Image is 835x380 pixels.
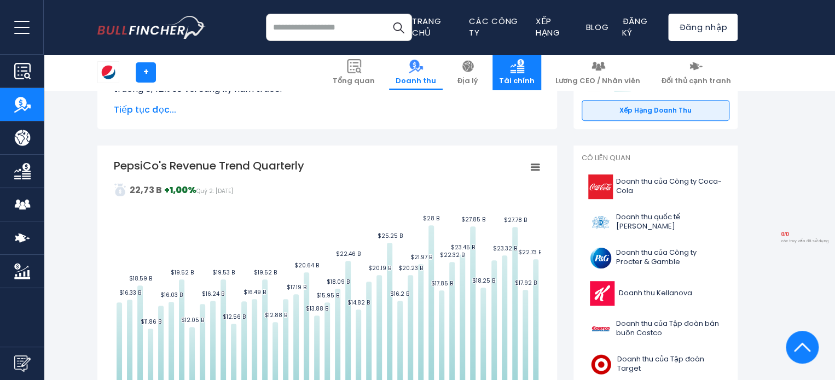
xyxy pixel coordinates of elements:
text: $19.52 B [253,268,276,277]
font: 22,73 B [130,184,162,196]
text: $19.52 B [170,268,193,277]
img: sdcsa [114,183,127,196]
font: Doanh thu quốc tế [PERSON_NAME] [616,212,680,231]
img: Biểu tượng PG [588,245,613,270]
text: $20.19 B [368,264,391,272]
img: Biểu tượng PEP [98,62,119,83]
a: Đối thủ cạnh tranh [654,55,738,90]
a: + [136,62,156,83]
img: Logo Thủ tướng [588,210,613,235]
text: $22.32 B [440,251,465,259]
font: Doanh thu [396,75,436,86]
img: logo của bullfincher [97,16,206,39]
text: $11.86 B [140,318,161,326]
a: Doanh thu của Tập đoàn Target [582,349,729,379]
a: Doanh thu Kellanova [582,278,729,308]
a: Trang chủ [412,15,442,38]
text: $16.33 B [119,289,141,297]
font: Quý 2: [DATE] [196,187,233,195]
text: $12.88 B [264,311,287,319]
a: Đăng ký [622,15,647,38]
button: Tìm kiếm [385,14,412,41]
text: $23.45 B [450,243,474,252]
text: $18.59 B [129,274,152,283]
font: Địa lý [457,75,478,86]
a: Doanh thu [389,55,443,90]
a: Các công ty [469,15,518,38]
text: $12.56 B [222,313,245,321]
text: $14.82 B [347,299,370,307]
text: $16.2 B [390,290,409,298]
a: Xếp hạng [536,15,560,38]
font: Lương CEO / Nhân viên [555,75,640,86]
a: Đăng nhập [668,14,738,41]
text: $18.09 B [326,278,349,286]
font: Có liên quan [582,153,630,163]
font: + [143,66,149,78]
a: Tài chính [492,55,541,90]
text: $25.25 B [377,232,402,240]
img: Logo COST [588,317,613,341]
text: $27.85 B [461,215,485,224]
text: $22.73 B [518,248,542,256]
text: $17.85 B [431,279,453,288]
text: $19.53 B [212,268,235,277]
font: Doanh thu của Công ty Coca-Cola [616,176,722,196]
text: $21.97 B [410,253,432,261]
font: Doanh thu của Công ty Procter & Gamble [616,247,697,267]
text: $20.23 B [398,264,423,272]
a: Tổng quan [326,55,381,90]
font: Xếp hạng doanh thu [619,106,692,115]
img: Biểu tượng TGT [588,352,614,377]
a: Xếp hạng doanh thu [582,100,729,121]
text: $28 B [423,214,439,223]
img: Logo KO [588,174,613,199]
a: Doanh thu của Tập đoàn bán buôn Costco [582,314,729,344]
text: $16.03 B [160,291,183,299]
text: $16.49 B [243,288,266,296]
a: Blog [585,21,608,33]
text: $18.25 B [472,277,495,285]
img: Biểu tượng K [588,281,616,306]
font: Doanh thu của Tập đoàn Target [617,354,704,373]
a: Đi đến trang chủ [97,16,206,39]
text: $17.19 B [286,283,306,291]
text: $13.88 B [306,305,328,313]
a: Doanh thu quốc tế [PERSON_NAME] [582,207,729,237]
text: $27.78 B [503,216,526,224]
text: $20.64 B [294,261,319,270]
font: +1,00% [164,184,196,196]
a: Địa lý [450,55,485,90]
text: $16.24 B [202,290,224,298]
text: $22.46 B [336,250,361,258]
font: Tổng quan [333,75,375,86]
text: $15.95 B [316,291,339,300]
tspan: PepsiCo's Revenue Trend Quarterly [114,158,304,173]
text: $12.05 B [181,316,204,324]
a: Lương CEO / Nhân viên [549,55,647,90]
a: Doanh thu của Công ty Coca-Cola [582,172,729,202]
font: Tài chính [499,75,535,86]
font: Doanh thu của Tập đoàn bán buôn Costco [616,318,719,338]
a: Doanh thu của Công ty Procter & Gamble [582,243,729,273]
text: $17.92 B [514,279,536,287]
font: Đăng nhập [679,21,727,33]
text: $23.32 B [492,244,517,253]
font: Doanh thu Kellanova [619,288,692,298]
font: Tiếp tục đọc... [114,103,176,116]
font: Đối thủ cạnh tranh [661,75,731,86]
